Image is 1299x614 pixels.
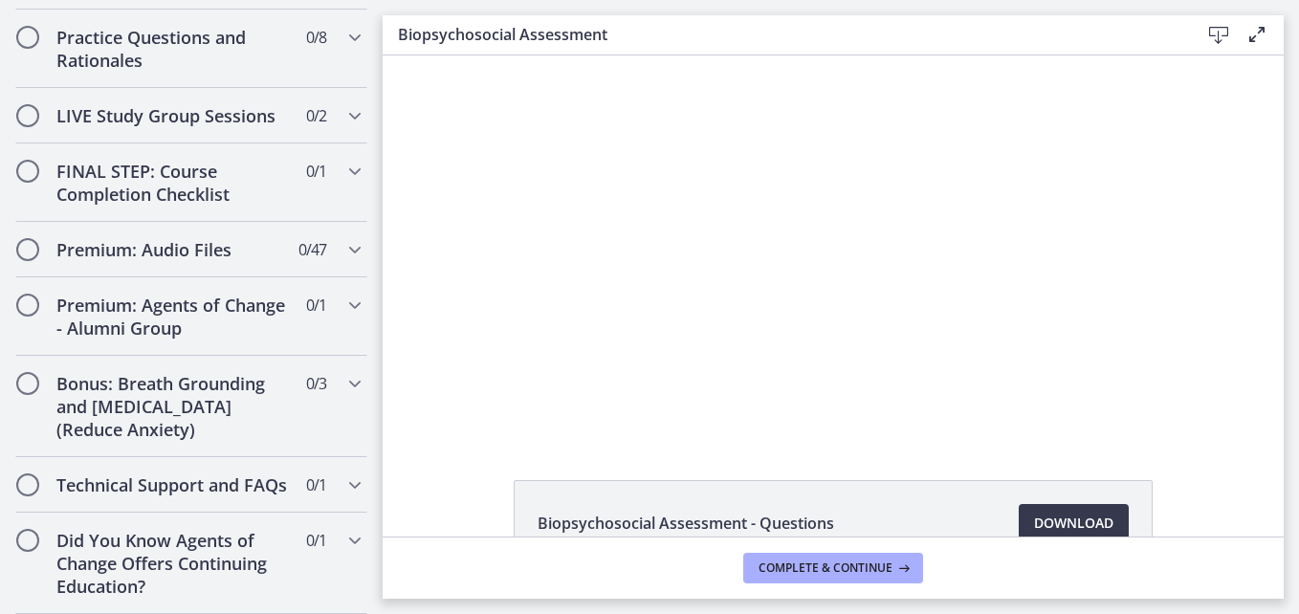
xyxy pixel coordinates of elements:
[306,104,326,127] span: 0 / 2
[306,160,326,183] span: 0 / 1
[56,473,290,496] h2: Technical Support and FAQs
[56,104,290,127] h2: LIVE Study Group Sessions
[759,560,892,576] span: Complete & continue
[743,553,923,583] button: Complete & continue
[1019,504,1129,542] a: Download
[56,238,290,261] h2: Premium: Audio Files
[306,372,326,395] span: 0 / 3
[298,238,326,261] span: 0 / 47
[56,372,290,441] h2: Bonus: Breath Grounding and [MEDICAL_DATA] (Reduce Anxiety)
[306,294,326,317] span: 0 / 1
[538,512,834,535] span: Biopsychosocial Assessment - Questions
[383,55,1284,436] iframe: Video Lesson
[306,473,326,496] span: 0 / 1
[398,23,1169,46] h3: Biopsychosocial Assessment
[56,294,290,340] h2: Premium: Agents of Change - Alumni Group
[56,529,290,598] h2: Did You Know Agents of Change Offers Continuing Education?
[56,26,290,72] h2: Practice Questions and Rationales
[56,160,290,206] h2: FINAL STEP: Course Completion Checklist
[306,529,326,552] span: 0 / 1
[306,26,326,49] span: 0 / 8
[1034,512,1113,535] span: Download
